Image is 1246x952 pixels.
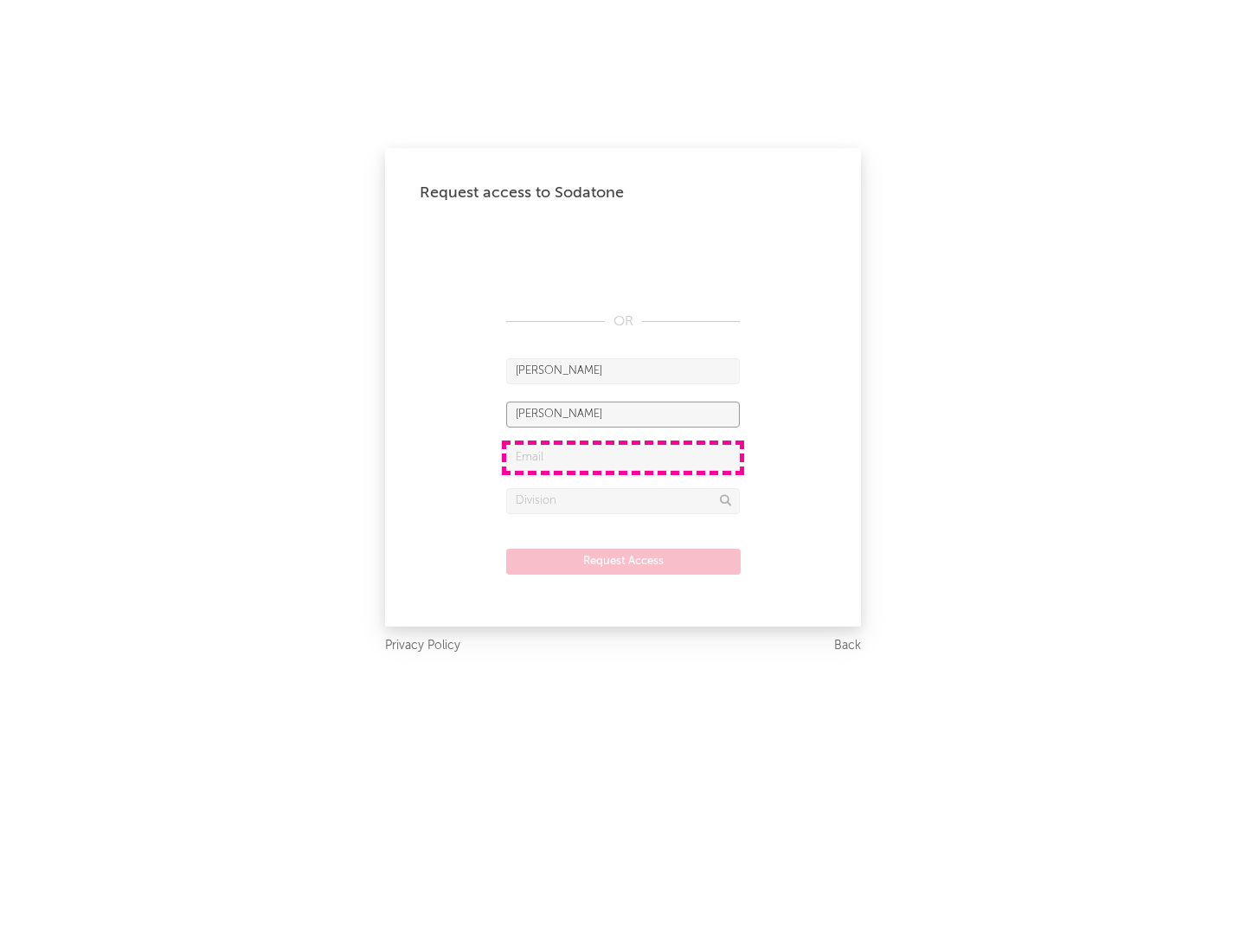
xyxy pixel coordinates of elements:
[506,445,740,471] input: Email
[420,183,826,203] div: Request access to Sodatone
[834,635,861,657] a: Back
[506,402,740,428] input: Last Name
[506,488,740,514] input: Division
[506,358,740,384] input: First Name
[385,635,460,657] a: Privacy Policy
[506,312,740,332] div: OR
[506,549,741,575] button: Request Access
